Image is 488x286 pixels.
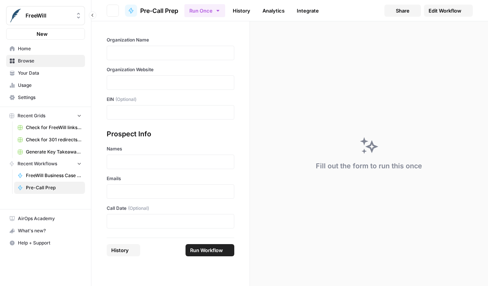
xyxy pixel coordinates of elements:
span: Usage [18,82,82,89]
label: Emails [107,175,234,182]
a: Integrate [292,5,323,17]
label: Names [107,145,234,152]
a: Analytics [258,5,289,17]
label: Organization Name [107,37,234,43]
span: (Optional) [115,96,136,103]
span: Share [396,7,410,14]
a: Pre-Call Prep [125,5,178,17]
span: AirOps Academy [18,215,82,222]
button: Share [384,5,421,17]
span: Generate Key Takeaways from Webinar Transcripts [26,149,82,155]
button: Run Workflow [186,244,234,256]
button: Help + Support [6,237,85,249]
span: Browse [18,58,82,64]
span: Pre-Call Prep [26,184,82,191]
button: History [107,244,140,256]
label: Organization Website [107,66,234,73]
div: Prospect Info [107,129,234,139]
label: Call Date [107,205,234,212]
button: What's new? [6,225,85,237]
a: Check for FreeWill links on partner's external website [14,121,85,134]
button: Recent Workflows [6,158,85,169]
a: Check for 301 redirects on page Grid [14,134,85,146]
a: Pre-Call Prep [14,182,85,194]
a: Home [6,43,85,55]
span: Pre-Call Prep [140,6,178,15]
span: Check for 301 redirects on page Grid [26,136,82,143]
a: FreeWill Business Case Generator v2 [14,169,85,182]
a: History [228,5,255,17]
span: Your Data [18,70,82,77]
span: Recent Workflows [18,160,57,167]
a: Generate Key Takeaways from Webinar Transcripts [14,146,85,158]
span: New [37,30,48,38]
span: Run Workflow [190,246,223,254]
span: (Optional) [128,205,149,212]
a: AirOps Academy [6,213,85,225]
img: FreeWill Logo [9,9,22,22]
a: Usage [6,79,85,91]
a: Browse [6,55,85,67]
span: Help + Support [18,240,82,246]
span: FreeWill [26,12,72,19]
a: Settings [6,91,85,104]
a: Edit Workflow [424,5,473,17]
span: FreeWill Business Case Generator v2 [26,172,82,179]
button: Run Once [184,4,225,17]
span: History [111,246,129,254]
div: Fill out the form to run this once [316,161,422,171]
span: Settings [18,94,82,101]
button: New [6,28,85,40]
span: Check for FreeWill links on partner's external website [26,124,82,131]
span: Recent Grids [18,112,45,119]
label: EIN [107,96,234,103]
span: Edit Workflow [429,7,461,14]
button: Workspace: FreeWill [6,6,85,25]
span: Home [18,45,82,52]
a: Your Data [6,67,85,79]
button: Recent Grids [6,110,85,121]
